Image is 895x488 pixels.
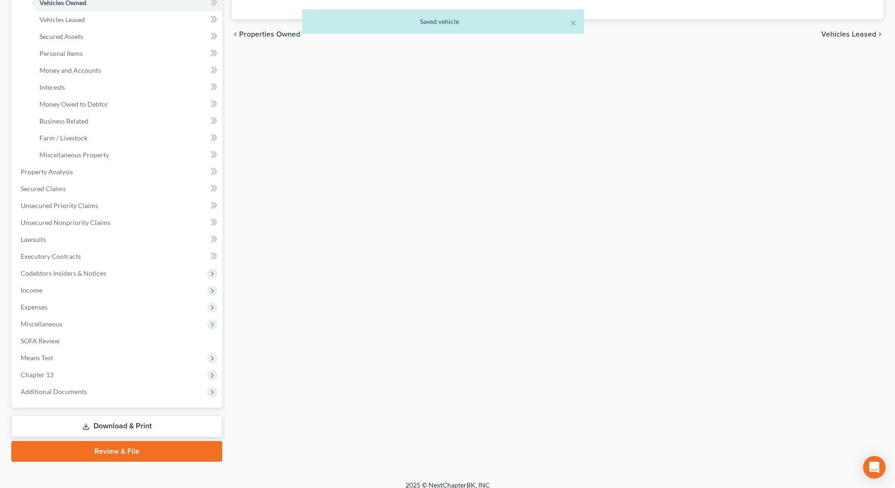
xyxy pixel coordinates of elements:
[21,252,81,260] span: Executory Contracts
[39,32,83,40] span: Secured Assets
[863,456,886,479] div: Open Intercom Messenger
[21,168,73,176] span: Property Analysis
[39,66,101,74] span: Money and Accounts
[570,17,576,28] button: ×
[32,45,222,62] a: Personal Items
[21,303,47,311] span: Expenses
[310,17,576,26] div: Saved vehicle
[21,320,62,328] span: Miscellaneous
[21,185,66,193] span: Secured Claims
[13,248,222,265] a: Executory Contracts
[21,218,110,226] span: Unsecured Nonpriority Claims
[32,130,222,147] a: Farm / Livestock
[21,337,60,345] span: SOFA Review
[11,441,222,462] a: Review & File
[13,180,222,197] a: Secured Claims
[39,134,87,142] span: Farm / Livestock
[32,62,222,79] a: Money and Accounts
[32,113,222,130] a: Business Related
[21,387,87,395] span: Additional Documents
[21,235,46,243] span: Lawsuits
[39,100,109,108] span: Money Owed to Debtor
[11,415,222,437] a: Download & Print
[13,333,222,349] a: SOFA Review
[21,201,98,209] span: Unsecured Priority Claims
[13,163,222,180] a: Property Analysis
[21,269,106,277] span: Codebtors Insiders & Notices
[32,96,222,113] a: Money Owed to Debtor
[13,197,222,214] a: Unsecured Priority Claims
[13,214,222,231] a: Unsecured Nonpriority Claims
[39,83,65,91] span: Interests
[39,49,83,57] span: Personal Items
[21,354,53,362] span: Means Test
[21,286,42,294] span: Income
[21,371,54,379] span: Chapter 13
[13,231,222,248] a: Lawsuits
[32,79,222,96] a: Interests
[39,151,109,159] span: Miscellaneous Property
[39,117,88,125] span: Business Related
[32,147,222,163] a: Miscellaneous Property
